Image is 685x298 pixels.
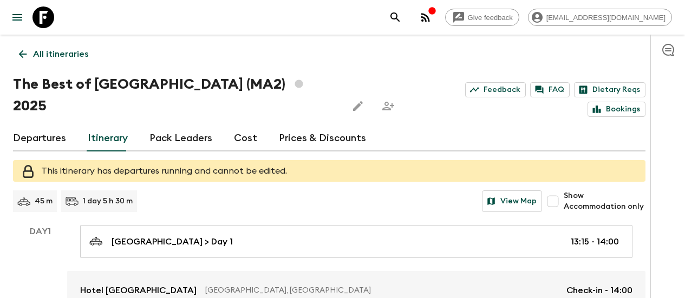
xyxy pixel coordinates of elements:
a: Feedback [465,82,526,97]
span: Give feedback [462,14,519,22]
span: Show Accommodation only [564,190,645,212]
a: Departures [13,125,66,151]
button: View Map [482,190,542,212]
p: 45 m [35,196,53,207]
p: Hotel [GEOGRAPHIC_DATA] [80,284,197,297]
a: All itineraries [13,43,94,65]
a: Dietary Reqs [574,82,645,97]
span: This itinerary has departures running and cannot be edited. [41,167,287,175]
a: Bookings [588,102,645,117]
p: All itineraries [33,48,88,61]
div: [EMAIL_ADDRESS][DOMAIN_NAME] [528,9,672,26]
p: [GEOGRAPHIC_DATA] > Day 1 [112,235,233,248]
a: FAQ [530,82,570,97]
a: Pack Leaders [149,125,212,151]
a: Give feedback [445,9,519,26]
p: [GEOGRAPHIC_DATA], [GEOGRAPHIC_DATA] [205,285,558,296]
a: Prices & Discounts [279,125,366,151]
p: Day 1 [13,225,67,238]
span: Share this itinerary [377,95,399,117]
button: Edit this itinerary [347,95,369,117]
h1: The Best of [GEOGRAPHIC_DATA] (MA2) 2025 [13,74,338,117]
a: Cost [234,125,257,151]
p: 1 day 5 h 30 m [83,196,133,207]
span: [EMAIL_ADDRESS][DOMAIN_NAME] [540,14,671,22]
a: Itinerary [88,125,128,151]
p: Check-in - 14:00 [566,284,632,297]
a: [GEOGRAPHIC_DATA] > Day 113:15 - 14:00 [80,225,632,258]
button: menu [6,6,28,28]
button: search adventures [384,6,406,28]
p: 13:15 - 14:00 [571,235,619,248]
